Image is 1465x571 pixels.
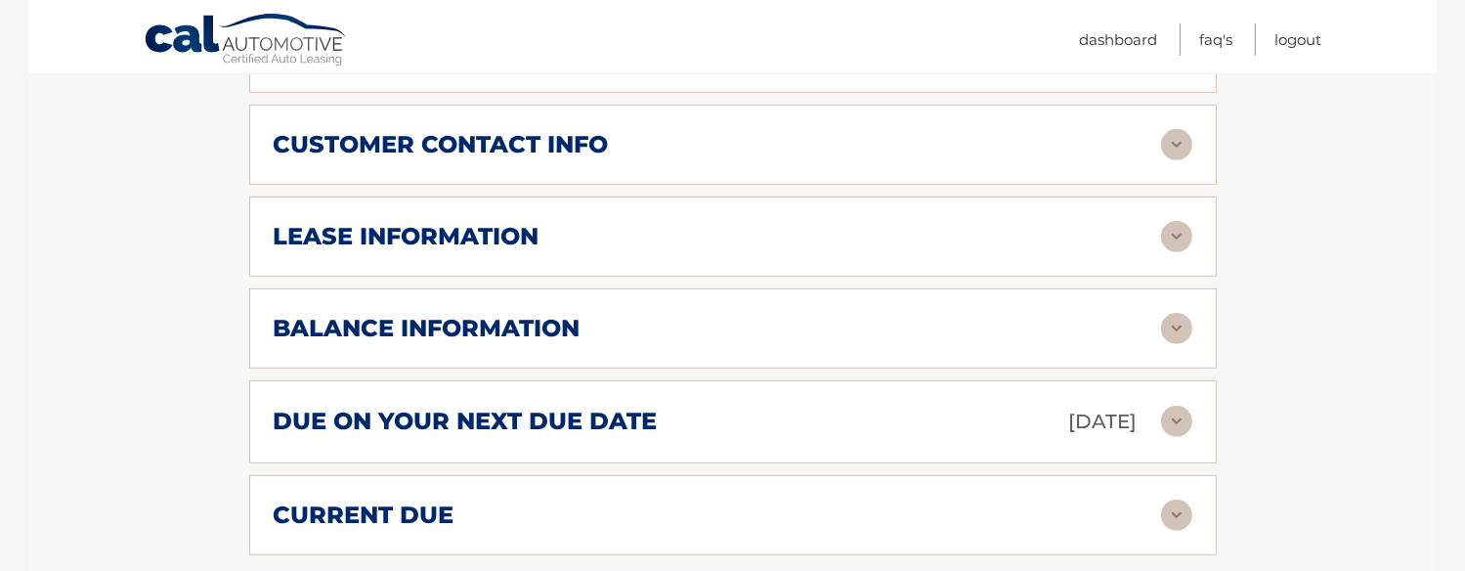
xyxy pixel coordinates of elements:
p: [DATE] [1069,405,1138,439]
img: accordion-rest.svg [1161,221,1192,252]
img: accordion-rest.svg [1161,313,1192,344]
img: accordion-rest.svg [1161,500,1192,531]
h2: due on your next due date [274,407,658,436]
h2: lease information [274,222,539,251]
a: Logout [1275,23,1322,56]
h2: balance information [274,314,581,343]
a: Cal Automotive [144,13,349,69]
img: accordion-rest.svg [1161,406,1192,437]
h2: current due [274,501,454,530]
img: accordion-rest.svg [1161,129,1192,160]
a: Dashboard [1080,23,1158,56]
a: FAQ's [1200,23,1233,56]
h2: customer contact info [274,130,609,159]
